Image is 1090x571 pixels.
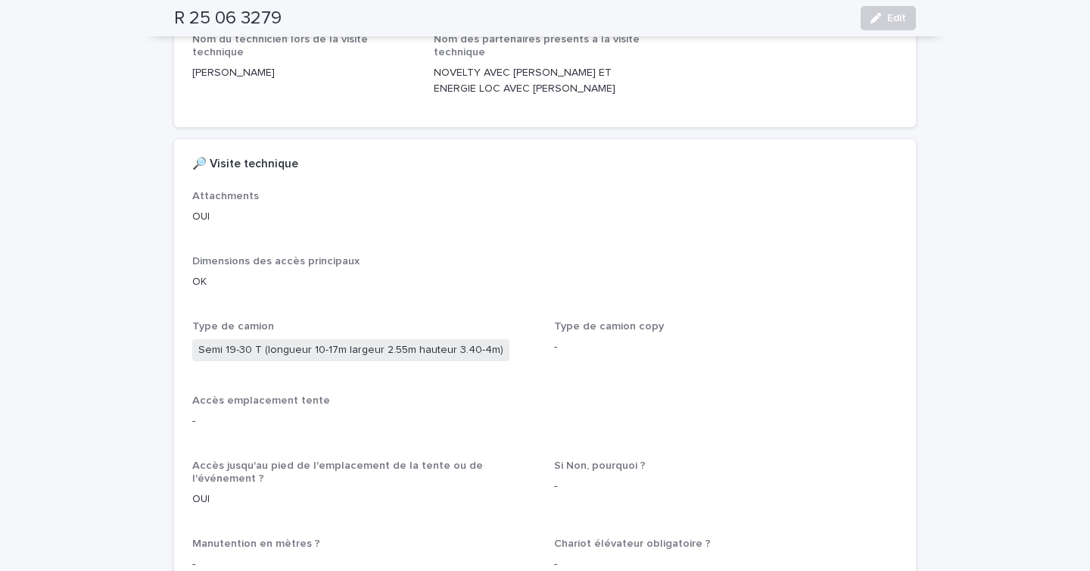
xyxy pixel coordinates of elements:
p: OUI [192,209,536,225]
span: Si Non, pourquoi ? [554,460,646,471]
span: Edit [887,13,906,23]
p: - [554,479,898,495]
h2: R 25 06 3279 [174,8,282,30]
p: [PERSON_NAME] [192,65,416,81]
span: Accès emplacement tente [192,395,330,406]
span: Type de camion [192,321,274,332]
p: OK [192,274,898,290]
p: - [192,413,898,429]
span: Attachments [192,191,259,201]
h2: 🔎 Visite technique [192,158,298,171]
span: Accès jusqu'au pied de l'emplacement de la tente ou de l'événement ? [192,460,483,484]
p: OUI [192,491,536,507]
span: Type de camion copy [554,321,664,332]
span: Semi 19-30 T (longueur 10-17m largeur 2.55m hauteur 3.40-4m) [192,339,509,361]
button: Edit [861,6,916,30]
span: Chariot élévateur obligatoire ? [554,538,711,549]
p: NOVELTY AVEC [PERSON_NAME] ET ENERGIE LOC AVEC [PERSON_NAME] [434,65,657,97]
span: Dimensions des accès principaux [192,256,360,267]
span: Manutention en mètres ? [192,538,320,549]
p: - [554,339,898,355]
